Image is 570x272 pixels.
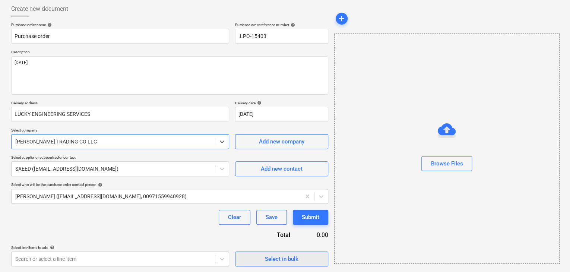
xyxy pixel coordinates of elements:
div: Purchase order reference number [235,22,328,27]
input: Delivery address [11,107,229,122]
span: help [289,23,295,27]
div: Submit [302,212,319,222]
span: help [48,245,54,250]
div: Browse Files [431,159,463,168]
button: Select in bulk [235,252,328,266]
div: Select line-items to add [11,245,229,250]
button: Submit [293,210,328,225]
span: add [337,14,346,23]
p: Description [11,50,328,56]
button: Browse Files [421,156,472,171]
span: help [256,101,262,105]
div: Save [266,212,278,222]
div: Add new contact [261,164,303,174]
p: Select supplier or subcontractor contact [11,155,229,161]
button: Add new company [235,134,328,149]
div: Clear [228,212,241,222]
span: help [46,23,52,27]
div: Delivery date [235,101,328,105]
div: Total [231,231,302,239]
div: Add new company [259,137,304,146]
iframe: Chat Widget [533,236,570,272]
input: Document name [11,29,229,44]
p: Delivery address [11,101,229,107]
p: Select company [11,128,229,134]
input: Delivery date not specified [235,107,328,122]
div: Select in bulk [265,254,298,264]
div: Browse Files [334,34,560,264]
span: Create new document [11,4,68,13]
input: Order number [235,29,328,44]
div: Purchase order name [11,22,229,27]
span: help [96,183,102,187]
button: Save [256,210,287,225]
div: Select who will be the purchase order contact person [11,182,328,187]
button: Add new contact [235,161,328,176]
div: 0.00 [302,231,328,239]
button: Clear [219,210,250,225]
textarea: [DATE] [11,56,328,95]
